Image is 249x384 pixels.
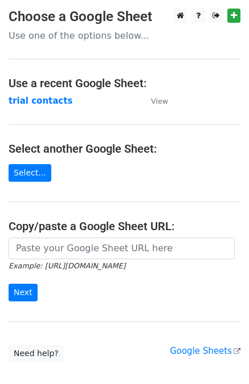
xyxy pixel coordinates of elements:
[140,96,168,106] a: View
[9,142,240,156] h4: Select another Google Sheet:
[9,164,51,182] a: Select...
[9,262,125,270] small: Example: [URL][DOMAIN_NAME]
[9,9,240,25] h3: Choose a Google Sheet
[9,219,240,233] h4: Copy/paste a Google Sheet URL:
[9,284,38,301] input: Next
[170,346,240,356] a: Google Sheets
[9,30,240,42] p: Use one of the options below...
[9,345,64,362] a: Need help?
[9,76,240,90] h4: Use a recent Google Sheet:
[9,238,235,259] input: Paste your Google Sheet URL here
[151,97,168,105] small: View
[192,329,249,384] iframe: Chat Widget
[9,96,72,106] a: trial contacts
